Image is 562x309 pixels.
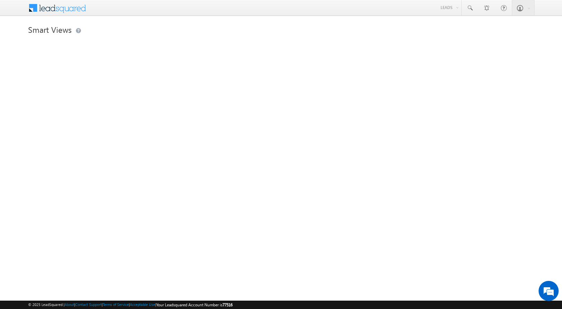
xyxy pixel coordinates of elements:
span: 77516 [222,302,232,307]
a: Contact Support [75,302,102,307]
span: Smart Views [28,24,72,35]
a: Terms of Service [103,302,129,307]
a: About [65,302,74,307]
span: © 2025 LeadSquared | | | | | [28,302,232,308]
span: Your Leadsquared Account Number is [156,302,232,307]
a: Acceptable Use [130,302,155,307]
